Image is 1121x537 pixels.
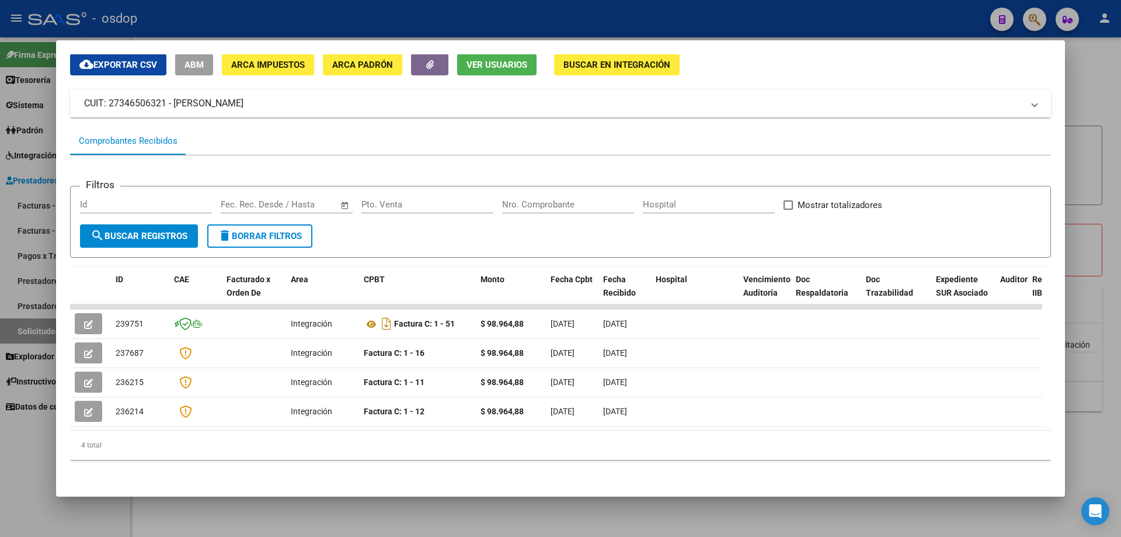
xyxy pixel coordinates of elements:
[359,267,476,318] datatable-header-cell: CPBT
[70,431,1051,460] div: 4 total
[84,96,1023,110] mat-panel-title: CUIT: 27346506321 - [PERSON_NAME]
[481,377,524,387] strong: $ 98.964,88
[116,319,144,328] span: 239751
[364,348,424,358] strong: Factura C: 1 - 16
[80,224,198,248] button: Buscar Registros
[866,275,913,297] span: Doc Trazabilidad
[222,54,314,75] button: ARCA Impuestos
[339,199,352,212] button: Open calendar
[90,231,187,241] span: Buscar Registros
[551,275,593,284] span: Fecha Cpbt
[394,320,455,329] strong: Factura C: 1 - 51
[1000,275,1035,284] span: Auditoria
[603,319,627,328] span: [DATE]
[116,377,144,387] span: 236215
[551,407,575,416] span: [DATE]
[116,275,123,284] span: ID
[651,267,739,318] datatable-header-cell: Hospital
[603,407,627,416] span: [DATE]
[269,199,326,210] input: End date
[551,319,575,328] span: [DATE]
[323,54,402,75] button: ARCA Padrón
[174,275,189,284] span: CAE
[291,348,332,358] span: Integración
[291,275,308,284] span: Area
[222,267,286,318] datatable-header-cell: Facturado x Orden De
[603,377,627,387] span: [DATE]
[218,231,302,241] span: Borrar Filtros
[861,267,931,318] datatable-header-cell: Doc Trazabilidad
[291,319,332,328] span: Integración
[1028,267,1074,318] datatable-header-cell: Retencion IIBB
[90,228,105,242] mat-icon: search
[79,57,93,71] mat-icon: cloud_download
[481,275,504,284] span: Monto
[291,377,332,387] span: Integración
[379,314,394,333] i: Descargar documento
[598,267,651,318] datatable-header-cell: Fecha Recibido
[79,60,157,70] span: Exportar CSV
[791,267,861,318] datatable-header-cell: Doc Respaldatoria
[332,60,393,70] span: ARCA Padrón
[286,267,359,318] datatable-header-cell: Area
[207,224,312,248] button: Borrar Filtros
[364,377,424,387] strong: Factura C: 1 - 11
[554,54,680,75] button: Buscar en Integración
[111,267,169,318] datatable-header-cell: ID
[656,275,687,284] span: Hospital
[116,348,144,358] span: 237687
[563,60,670,70] span: Buscar en Integración
[936,275,988,297] span: Expediente SUR Asociado
[116,407,144,416] span: 236214
[743,275,791,297] span: Vencimiento Auditoría
[481,319,524,328] strong: $ 98.964,88
[931,267,995,318] datatable-header-cell: Expediente SUR Asociado
[481,407,524,416] strong: $ 98.964,88
[218,228,232,242] mat-icon: delete
[476,267,546,318] datatable-header-cell: Monto
[739,267,791,318] datatable-header-cell: Vencimiento Auditoría
[364,407,424,416] strong: Factura C: 1 - 12
[80,177,120,192] h3: Filtros
[466,60,527,70] span: Ver Usuarios
[603,275,636,297] span: Fecha Recibido
[291,407,332,416] span: Integración
[603,348,627,358] span: [DATE]
[796,275,848,297] span: Doc Respaldatoria
[231,60,305,70] span: ARCA Impuestos
[221,199,259,210] input: Start date
[551,348,575,358] span: [DATE]
[481,348,524,358] strong: $ 98.964,88
[1081,497,1109,525] div: Open Intercom Messenger
[70,89,1051,117] mat-expansion-panel-header: CUIT: 27346506321 - [PERSON_NAME]
[551,377,575,387] span: [DATE]
[184,60,204,70] span: ABM
[79,134,177,148] div: Comprobantes Recibidos
[70,54,166,75] button: Exportar CSV
[364,275,385,284] span: CPBT
[227,275,270,297] span: Facturado x Orden De
[457,54,537,75] button: Ver Usuarios
[169,267,222,318] datatable-header-cell: CAE
[546,267,598,318] datatable-header-cell: Fecha Cpbt
[995,267,1028,318] datatable-header-cell: Auditoria
[1032,275,1070,297] span: Retencion IIBB
[175,54,213,75] button: ABM
[798,198,882,212] span: Mostrar totalizadores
